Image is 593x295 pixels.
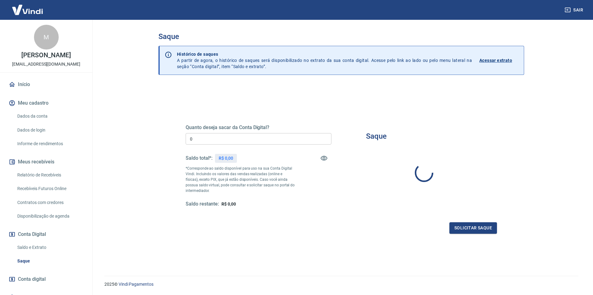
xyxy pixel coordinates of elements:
[18,275,46,284] span: Conta digital
[479,51,519,70] a: Acessar extrato
[563,4,586,16] button: Sair
[15,182,85,195] a: Recebíveis Futuros Online
[177,51,472,57] p: Histórico de saques
[119,282,154,287] a: Vindi Pagamentos
[186,155,212,161] h5: Saldo total*:
[219,155,233,162] p: R$ 0,00
[15,241,85,254] a: Saldo e Extrato
[15,169,85,181] a: Relatório de Recebíveis
[7,78,85,91] a: Início
[7,96,85,110] button: Meu cadastro
[158,32,524,41] h3: Saque
[7,272,85,286] a: Conta digital
[15,196,85,209] a: Contratos com credores
[15,124,85,137] a: Dados de login
[15,110,85,123] a: Dados da conta
[479,57,512,63] p: Acessar extrato
[7,155,85,169] button: Meus recebíveis
[186,166,295,193] p: *Corresponde ao saldo disponível para uso na sua Conta Digital Vindi. Incluindo os valores das ve...
[366,132,387,141] h3: Saque
[104,281,578,288] p: 2025 ©
[15,255,85,267] a: Saque
[34,25,59,50] div: M
[449,222,497,234] button: Solicitar saque
[12,61,80,67] p: [EMAIL_ADDRESS][DOMAIN_NAME]
[15,137,85,150] a: Informe de rendimentos
[186,124,331,131] h5: Quanto deseja sacar da Conta Digital?
[186,201,219,207] h5: Saldo restante:
[221,202,236,206] span: R$ 0,00
[7,0,48,19] img: Vindi
[7,228,85,241] button: Conta Digital
[177,51,472,70] p: A partir de agora, o histórico de saques será disponibilizado no extrato da sua conta digital. Ac...
[15,210,85,223] a: Disponibilização de agenda
[21,52,71,59] p: [PERSON_NAME]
